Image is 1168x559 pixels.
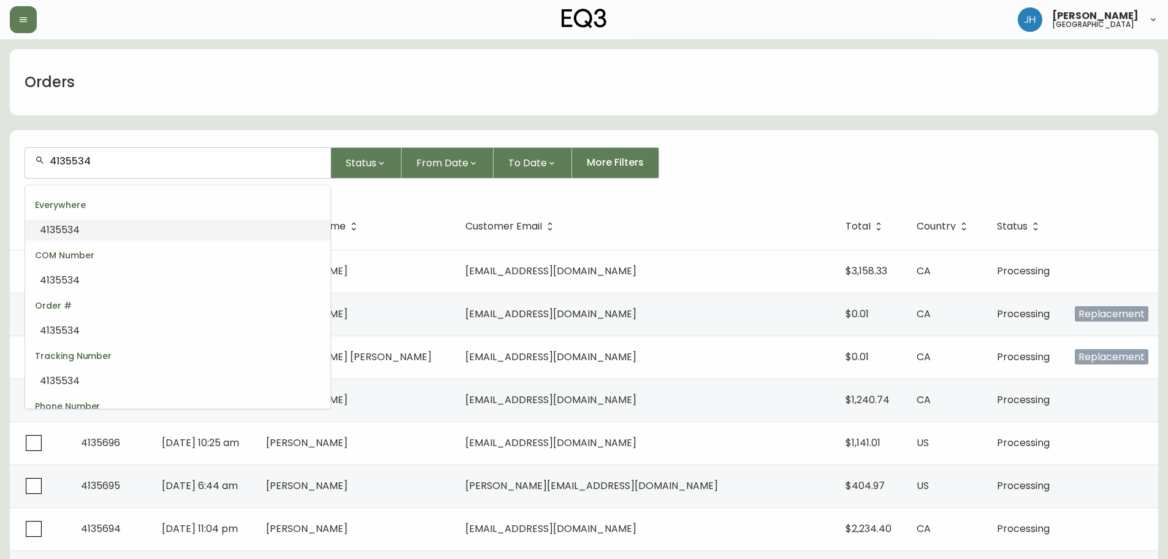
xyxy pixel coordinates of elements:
span: Processing [997,393,1050,407]
div: Phone Number [25,391,330,421]
span: [PERSON_NAME] [1052,11,1139,21]
span: Replacement [1075,349,1148,364]
input: Search [50,155,321,167]
span: [PERSON_NAME] [266,479,348,493]
button: More Filters [572,147,659,179]
span: Status [997,221,1044,232]
span: CA [917,522,931,536]
span: [EMAIL_ADDRESS][DOMAIN_NAME] [465,350,636,364]
span: CA [917,264,931,278]
span: $0.01 [845,350,869,364]
img: 84e3f111f4c7a5f860949652f1aaef2b [1018,7,1042,32]
span: Processing [997,479,1050,493]
span: [PERSON_NAME] [266,522,348,536]
img: logo [562,9,607,28]
span: Processing [997,264,1050,278]
span: Status [997,223,1028,230]
span: 4135534 [40,273,80,287]
span: 4135694 [81,522,121,536]
span: US [917,436,929,450]
span: Total [845,221,887,232]
span: [DATE] 6:44 am [162,479,238,493]
span: Processing [997,307,1050,321]
span: 4135695 [81,479,120,493]
span: $1,141.01 [845,436,880,450]
span: [PERSON_NAME] [266,436,348,450]
span: Country [917,223,956,230]
div: Tracking Number [25,341,330,371]
span: Country [917,221,972,232]
span: Customer Email [465,223,542,230]
span: $2,234.40 [845,522,891,536]
span: [EMAIL_ADDRESS][DOMAIN_NAME] [465,264,636,278]
span: To Date [508,155,547,171]
button: To Date [494,147,572,179]
span: Processing [997,436,1050,450]
span: [DATE] 11:04 pm [162,522,238,536]
span: [PERSON_NAME][EMAIL_ADDRESS][DOMAIN_NAME] [465,479,718,493]
div: Order # [25,291,330,320]
span: More Filters [587,156,644,169]
button: Status [331,147,402,179]
span: Status [346,155,376,171]
span: CA [917,350,931,364]
span: 4135534 [40,223,80,237]
span: 4135696 [81,436,120,450]
span: Customer Email [465,221,558,232]
span: $404.97 [845,479,885,493]
span: [DATE] 10:25 am [162,436,239,450]
h5: [GEOGRAPHIC_DATA] [1052,21,1134,28]
span: [EMAIL_ADDRESS][DOMAIN_NAME] [465,522,636,536]
span: 4135534 [40,323,80,337]
span: $3,158.33 [845,264,887,278]
span: CA [917,307,931,321]
span: 4135534 [40,374,80,388]
div: Everywhere [25,190,330,220]
span: US [917,479,929,493]
span: [EMAIL_ADDRESS][DOMAIN_NAME] [465,436,636,450]
span: [EMAIL_ADDRESS][DOMAIN_NAME] [465,307,636,321]
span: $0.01 [845,307,869,321]
span: Processing [997,522,1050,536]
span: Replacement [1075,306,1148,322]
span: From Date [416,155,468,171]
h1: Orders [25,72,75,93]
button: From Date [402,147,494,179]
span: $1,240.74 [845,393,890,407]
span: Total [845,223,871,230]
div: COM Number [25,241,330,270]
span: Processing [997,350,1050,364]
span: [EMAIL_ADDRESS][DOMAIN_NAME] [465,393,636,407]
span: [PERSON_NAME] [PERSON_NAME] [266,350,432,364]
span: CA [917,393,931,407]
